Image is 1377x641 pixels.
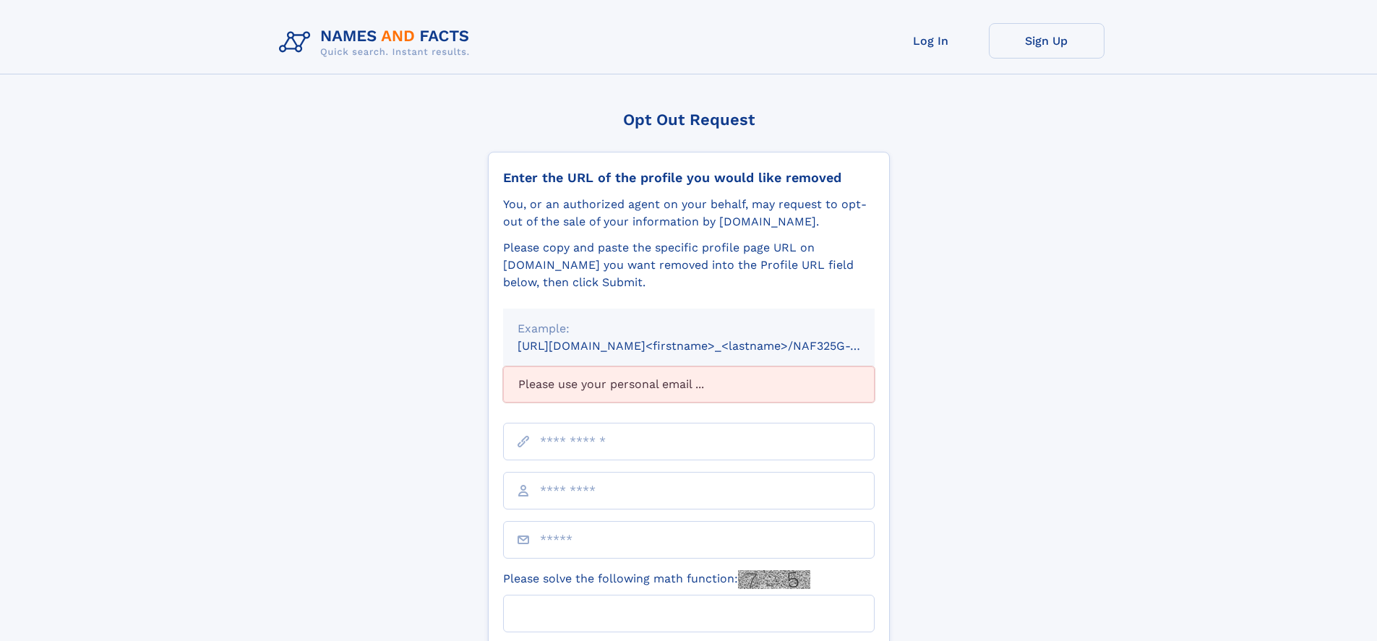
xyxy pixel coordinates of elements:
div: Opt Out Request [488,111,890,129]
small: [URL][DOMAIN_NAME]<firstname>_<lastname>/NAF325G-xxxxxxxx [518,339,902,353]
div: Please copy and paste the specific profile page URL on [DOMAIN_NAME] you want removed into the Pr... [503,239,875,291]
div: Example: [518,320,860,337]
a: Log In [873,23,989,59]
div: You, or an authorized agent on your behalf, may request to opt-out of the sale of your informatio... [503,196,875,231]
label: Please solve the following math function: [503,570,810,589]
div: Please use your personal email ... [503,366,875,403]
img: Logo Names and Facts [273,23,481,62]
a: Sign Up [989,23,1104,59]
div: Enter the URL of the profile you would like removed [503,170,875,186]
